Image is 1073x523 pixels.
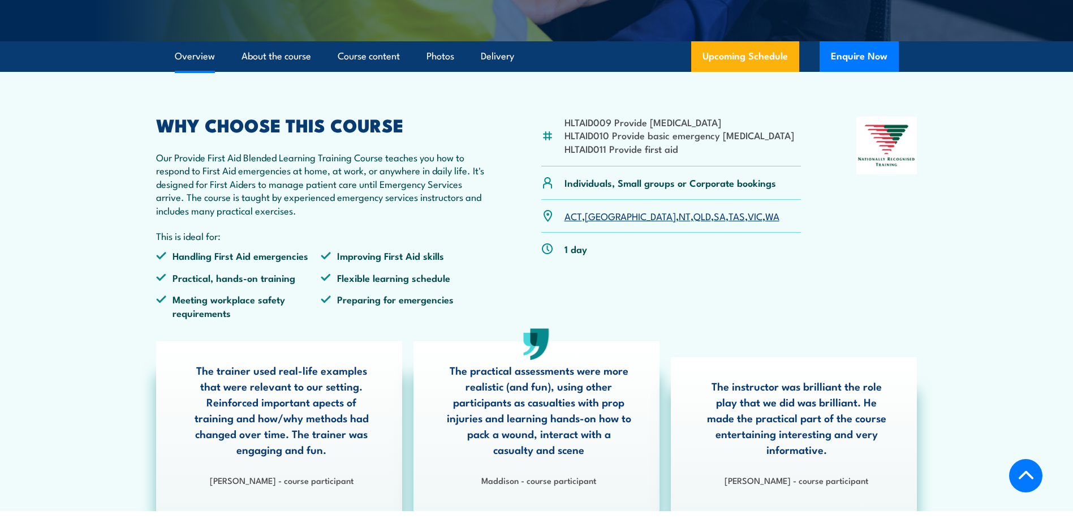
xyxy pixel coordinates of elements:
a: Delivery [481,41,514,71]
p: Individuals, Small groups or Corporate bookings [564,176,776,189]
li: Preparing for emergencies [321,293,486,319]
a: Photos [426,41,454,71]
p: The practical assessments were more realistic (and fun), using other participants as casualties w... [447,362,631,457]
a: ACT [564,209,582,222]
h2: WHY CHOOSE THIS COURSE [156,117,486,132]
p: 1 day [564,242,587,255]
a: TAS [729,209,745,222]
a: Upcoming Schedule [691,41,799,72]
strong: [PERSON_NAME] - course participant [725,474,868,486]
strong: [PERSON_NAME] - course participant [210,474,354,486]
li: Flexible learning schedule [321,271,486,284]
p: This is ideal for: [156,229,486,242]
p: The instructor was brilliant the role play that we did was brilliant. He made the practical part ... [704,378,889,457]
a: VIC [748,209,762,222]
a: Overview [175,41,215,71]
li: Improving First Aid skills [321,249,486,262]
img: Nationally Recognised Training logo. [856,117,917,174]
a: QLD [693,209,711,222]
a: NT [679,209,691,222]
li: Practical, hands-on training [156,271,321,284]
p: , , , , , , , [564,209,779,222]
p: The trainer used real-life examples that were relevant to our setting. Reinforced important apect... [189,362,374,457]
a: WA [765,209,779,222]
li: HLTAID011 Provide first aid [564,142,794,155]
a: SA [714,209,726,222]
strong: Maddison - course participant [481,474,596,486]
p: Our Provide First Aid Blended Learning Training Course teaches you how to respond to First Aid em... [156,151,486,217]
li: Meeting workplace safety requirements [156,293,321,319]
button: Enquire Now [820,41,899,72]
a: [GEOGRAPHIC_DATA] [585,209,676,222]
a: Course content [338,41,400,71]
li: HLTAID010 Provide basic emergency [MEDICAL_DATA] [564,128,794,142]
a: About the course [242,41,311,71]
li: Handling First Aid emergencies [156,249,321,262]
li: HLTAID009 Provide [MEDICAL_DATA] [564,115,794,128]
